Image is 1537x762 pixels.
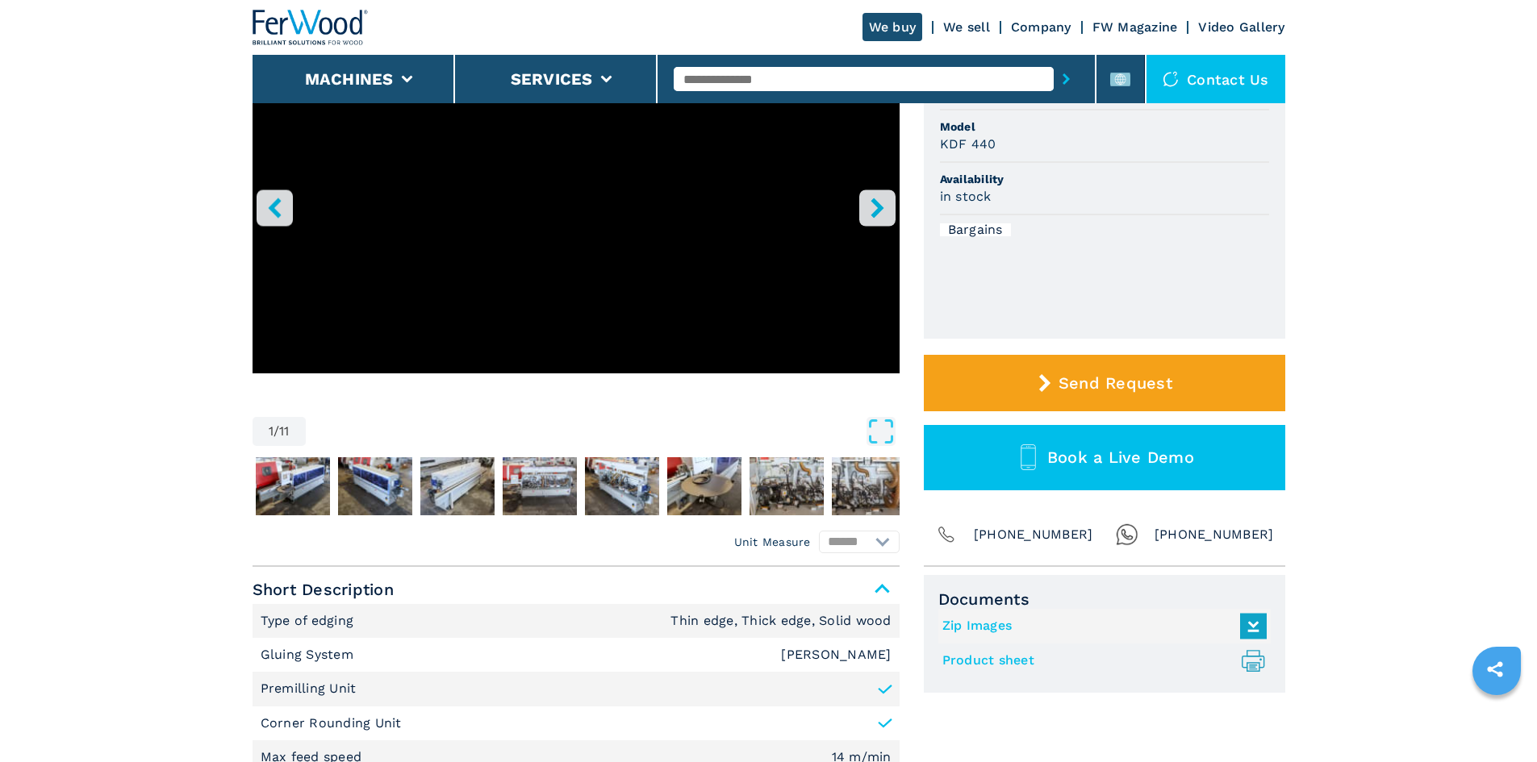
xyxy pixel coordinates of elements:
img: Whatsapp [1116,523,1138,546]
h3: KDF 440 [940,135,996,153]
img: 62d12801186d993893537a77644a2352 [832,457,906,515]
button: Book a Live Demo [924,425,1285,490]
img: Contact us [1163,71,1179,87]
a: Company [1011,19,1071,35]
img: 68464121894939bc44f70fa4791cb65d [338,457,412,515]
em: [PERSON_NAME] [781,648,891,661]
iframe: Bordatrice Singola in azione - BRANDT KDF 440 - Ferwoodgroup - 007751 [253,10,900,373]
iframe: Chat [1468,689,1525,750]
img: 26e853694a37491d33be277ad50b1f17 [585,457,659,515]
a: Video Gallery [1198,19,1284,35]
img: Ferwood [253,10,369,45]
span: Availability [940,171,1269,187]
div: Go to Slide 1 [253,10,900,401]
button: Go to Slide 7 [664,454,745,518]
button: Go to Slide 8 [746,454,827,518]
p: Corner Rounding Unit [261,714,402,732]
p: Premilling Unit [261,680,357,697]
img: 9a5896633f23cd4b4a3f445b71842867 [420,457,495,515]
button: Go to Slide 3 [335,454,416,518]
img: 34b3a954eac5a98fd5bdf37445d0a5c4 [256,457,330,515]
span: Model [940,119,1269,135]
a: We buy [862,13,923,41]
h3: in stock [940,187,992,206]
p: Type of edging [261,612,358,630]
em: Thin edge, Thick edge, Solid wood [670,614,891,627]
span: / [274,425,279,438]
div: Bargains [940,223,1011,236]
button: Send Request [924,355,1285,411]
a: Zip Images [942,613,1259,639]
span: Documents [938,589,1271,609]
button: submit-button [1054,60,1079,98]
a: sharethis [1475,649,1515,689]
p: Gluing System [261,646,358,664]
img: cc52fe345ae05ef9b0e8a2bf79283001 [667,457,741,515]
button: Go to Slide 4 [417,454,498,518]
nav: Thumbnail Navigation [253,454,900,518]
span: Short Description [253,575,900,604]
button: Services [511,69,593,89]
span: Send Request [1059,373,1172,393]
button: Go to Slide 6 [582,454,662,518]
span: 11 [279,425,290,438]
a: FW Magazine [1092,19,1178,35]
button: right-button [859,189,896,226]
a: We sell [943,19,990,35]
div: Contact us [1146,55,1285,103]
button: Machines [305,69,394,89]
img: 250cabe487f00c2b95a9845376833d21 [750,457,824,515]
span: [PHONE_NUMBER] [1155,523,1274,546]
a: Product sheet [942,647,1259,674]
img: d827a1ecc67465094a359a117cc0c9d9 [503,457,577,515]
button: Go to Slide 9 [829,454,909,518]
span: [PHONE_NUMBER] [974,523,1093,546]
span: Book a Live Demo [1047,448,1194,467]
button: Go to Slide 2 [253,454,333,518]
button: left-button [257,189,293,226]
em: Unit Measure [734,534,811,550]
img: Phone [935,523,958,546]
button: Go to Slide 5 [499,454,580,518]
span: 1 [269,425,274,438]
button: Open Fullscreen [310,417,896,446]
